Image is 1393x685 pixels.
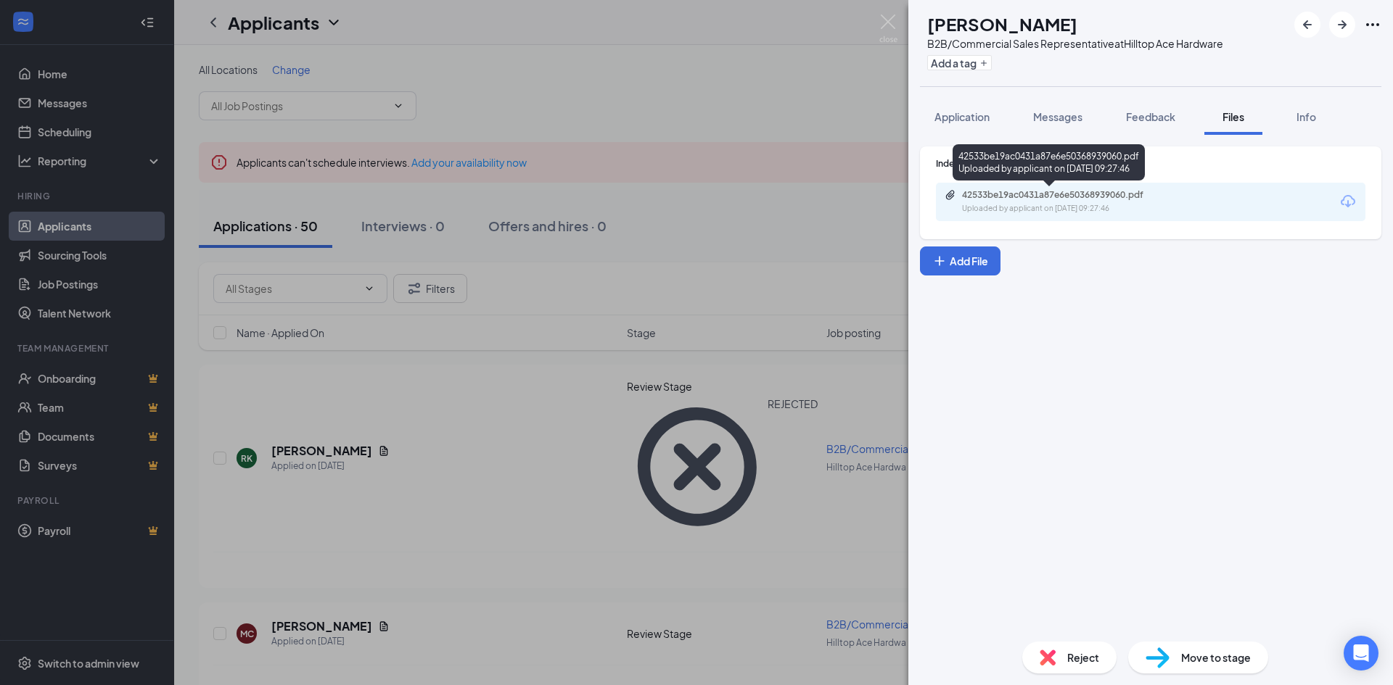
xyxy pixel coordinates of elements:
svg: Paperclip [945,189,956,201]
button: ArrowLeftNew [1294,12,1320,38]
svg: Plus [932,254,947,268]
span: Application [934,110,990,123]
span: Info [1297,110,1316,123]
svg: ArrowRight [1334,16,1351,33]
h1: [PERSON_NAME] [927,12,1077,36]
a: Paperclip42533be19ac0431a87e6e50368939060.pdfUploaded by applicant on [DATE] 09:27:46 [945,189,1180,215]
span: Move to stage [1181,649,1251,665]
button: ArrowRight [1329,12,1355,38]
div: Open Intercom Messenger [1344,636,1378,671]
span: Files [1223,110,1244,123]
span: Reject [1067,649,1099,665]
div: Indeed Resume [936,157,1365,170]
span: Messages [1033,110,1082,123]
button: PlusAdd a tag [927,55,992,70]
svg: Ellipses [1364,16,1381,33]
div: Uploaded by applicant on [DATE] 09:27:46 [962,203,1180,215]
div: 42533be19ac0431a87e6e50368939060.pdf Uploaded by applicant on [DATE] 09:27:46 [953,144,1145,180]
svg: ArrowLeftNew [1299,16,1316,33]
div: 42533be19ac0431a87e6e50368939060.pdf [962,189,1165,201]
span: Feedback [1126,110,1175,123]
div: B2B/Commercial Sales Representative at Hilltop Ace Hardware [927,36,1223,51]
svg: Download [1339,193,1357,210]
button: Add FilePlus [920,246,1000,275]
svg: Plus [979,59,988,67]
